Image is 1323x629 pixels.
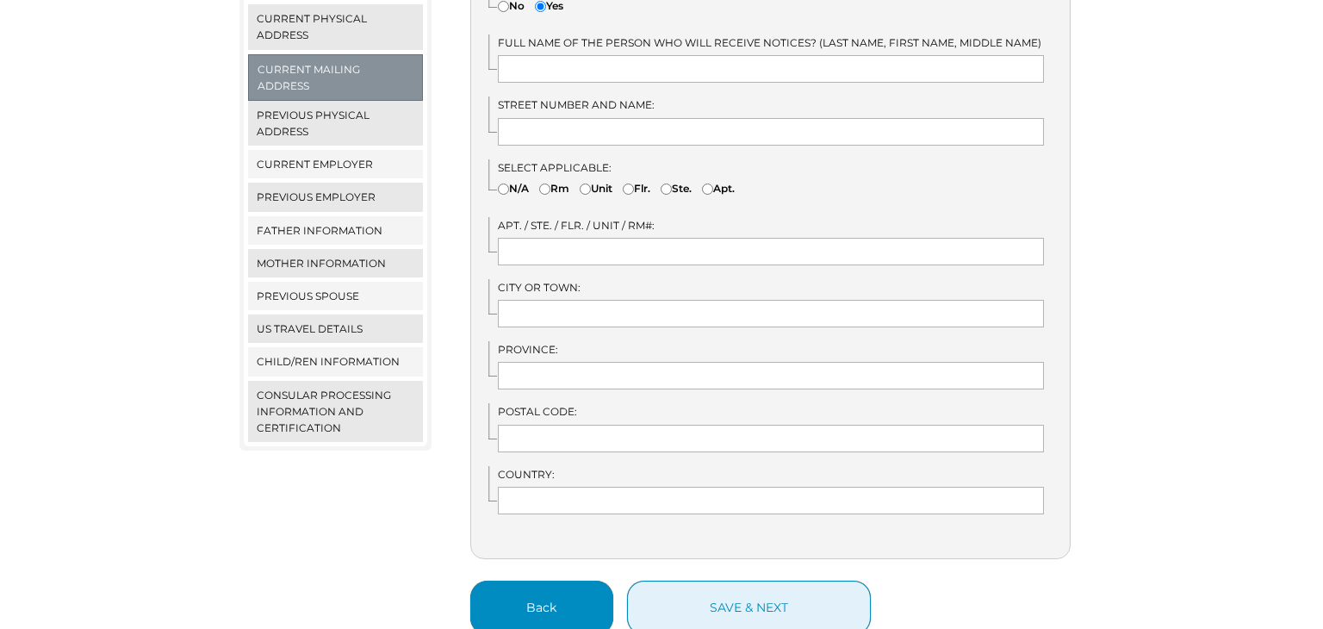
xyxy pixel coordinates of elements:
label: Flr. [623,180,650,196]
a: Previous Spouse [248,282,423,310]
input: Ste. [661,184,672,195]
span: Street Number and Name: [498,98,655,111]
label: Unit [580,180,612,196]
span: Country: [498,468,555,481]
a: Father Information [248,216,423,245]
input: Apt. [702,184,713,195]
label: Apt. [702,180,735,196]
span: Province: [498,343,558,356]
input: Yes [535,1,546,12]
label: Rm [539,180,569,196]
a: Current Employer [248,150,423,178]
a: Child/ren Information [248,347,423,376]
span: City or Town: [498,281,581,294]
label: N/A [498,180,529,196]
span: Select Applicable: [498,161,612,174]
a: Consular Processing Information and Certification [248,381,423,443]
input: N/A [498,184,509,195]
a: US Travel Details [248,314,423,343]
span: Apt. / Ste. / Flr. / Unit / Rm#: [498,219,655,232]
a: Current Physical Address [248,4,423,49]
a: Previous Physical Address [248,101,423,146]
a: Mother Information [248,249,423,277]
span: Full name of the person who will receive notices? (Last Name, First Name, Middle Name) [498,36,1041,49]
a: Previous Employer [248,183,423,211]
input: Flr. [623,184,634,195]
a: Current Mailing Address [249,55,422,100]
span: Postal Code: [498,405,577,418]
input: Unit [580,184,591,195]
label: Ste. [661,180,692,196]
input: Rm [539,184,550,195]
input: No [498,1,509,12]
